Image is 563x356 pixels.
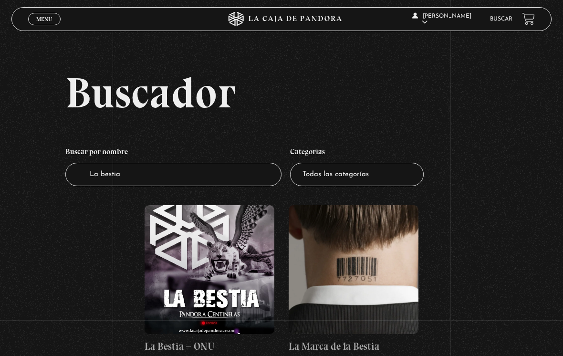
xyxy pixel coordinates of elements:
a: La Bestia – ONU [145,205,274,354]
span: Menu [36,16,52,22]
a: Buscar [490,16,512,22]
h4: Categorías [290,143,424,163]
h4: La Bestia – ONU [145,339,274,354]
a: View your shopping cart [522,12,535,25]
a: La Marca de la Bestia [289,205,418,354]
h4: La Marca de la Bestia [289,339,418,354]
h4: Buscar por nombre [65,143,281,163]
span: Cerrar [33,24,56,31]
span: [PERSON_NAME] [412,13,471,25]
h2: Buscador [65,71,552,114]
